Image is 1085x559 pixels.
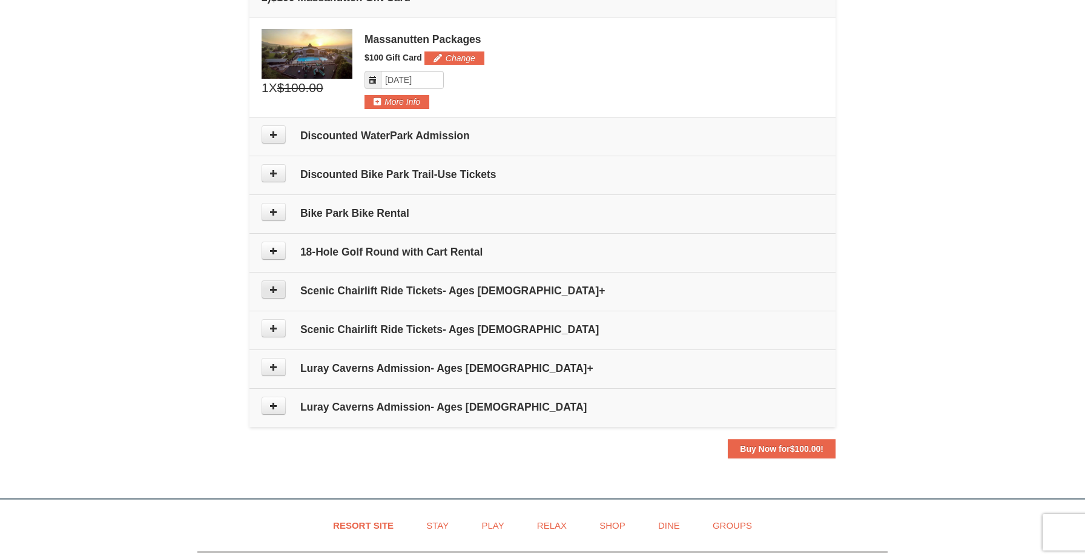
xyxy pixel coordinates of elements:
[643,512,695,539] a: Dine
[269,79,277,97] span: X
[277,79,323,97] span: $100.00
[728,439,836,458] button: Buy Now for$100.00!
[364,95,429,108] button: More Info
[411,512,464,539] a: Stay
[262,29,352,79] img: 6619879-1.jpg
[262,168,823,180] h4: Discounted Bike Park Trail-Use Tickets
[262,207,823,219] h4: Bike Park Bike Rental
[584,512,641,539] a: Shop
[790,444,821,454] span: $100.00
[318,512,409,539] a: Resort Site
[262,246,823,258] h4: 18-Hole Golf Round with Cart Rental
[364,53,422,62] span: $100 Gift Card
[262,401,823,413] h4: Luray Caverns Admission- Ages [DEMOGRAPHIC_DATA]
[522,512,582,539] a: Relax
[364,33,823,45] div: Massanutten Packages
[697,512,767,539] a: Groups
[262,362,823,374] h4: Luray Caverns Admission- Ages [DEMOGRAPHIC_DATA]+
[262,285,823,297] h4: Scenic Chairlift Ride Tickets- Ages [DEMOGRAPHIC_DATA]+
[466,512,519,539] a: Play
[424,51,484,65] button: Change
[740,444,823,454] strong: Buy Now for !
[262,79,269,97] span: 1
[262,130,823,142] h4: Discounted WaterPark Admission
[262,323,823,336] h4: Scenic Chairlift Ride Tickets- Ages [DEMOGRAPHIC_DATA]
